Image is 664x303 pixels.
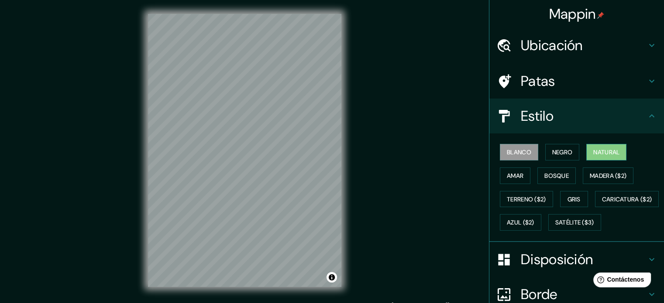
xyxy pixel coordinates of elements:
[545,144,580,160] button: Negro
[500,191,553,208] button: Terreno ($2)
[507,148,531,156] font: Blanco
[500,214,541,231] button: Azul ($2)
[489,242,664,277] div: Disposición
[148,14,341,287] canvas: Mapa
[500,167,530,184] button: Amar
[590,172,626,180] font: Madera ($2)
[489,99,664,133] div: Estilo
[552,148,573,156] font: Negro
[489,64,664,99] div: Patas
[560,191,588,208] button: Gris
[549,5,596,23] font: Mappin
[544,172,569,180] font: Bosque
[507,172,523,180] font: Amar
[548,214,601,231] button: Satélite ($3)
[595,191,659,208] button: Caricatura ($2)
[521,72,555,90] font: Patas
[602,195,652,203] font: Caricatura ($2)
[489,28,664,63] div: Ubicación
[507,219,534,227] font: Azul ($2)
[586,269,654,293] iframe: Lanzador de widgets de ayuda
[521,250,593,269] font: Disposición
[521,107,554,125] font: Estilo
[597,12,604,19] img: pin-icon.png
[521,36,583,54] font: Ubicación
[583,167,633,184] button: Madera ($2)
[500,144,538,160] button: Blanco
[586,144,626,160] button: Natural
[555,219,594,227] font: Satélite ($3)
[593,148,619,156] font: Natural
[327,272,337,283] button: Activar o desactivar atribución
[537,167,576,184] button: Bosque
[568,195,581,203] font: Gris
[507,195,546,203] font: Terreno ($2)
